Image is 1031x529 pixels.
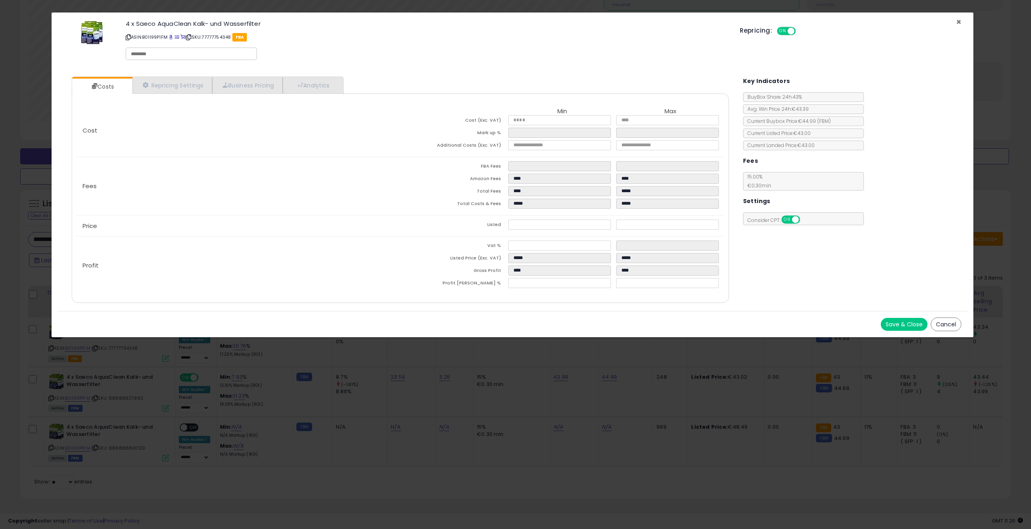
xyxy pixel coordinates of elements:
td: Cost (Exc. VAT) [400,115,508,128]
td: Vat % [400,241,508,253]
span: €0.30 min [743,182,771,189]
td: FBA Fees [400,161,508,174]
th: Max [616,108,724,115]
span: FBA [232,33,247,41]
span: Consider CPT: [743,217,811,224]
td: Listed Price (Exc. VAT) [400,253,508,266]
td: Total Costs & Fees [400,199,508,211]
h3: 4 x Saeco AquaClean Kalk- und Wasserfilter [126,21,728,27]
td: Gross Profit [400,266,508,278]
span: Current Buybox Price: [743,118,831,124]
span: ON [778,28,788,35]
span: Avg. Win Price 24h: €43.39 [743,106,809,112]
h5: Settings [743,196,770,206]
a: Costs [72,79,132,95]
a: Your listing only [180,34,185,40]
p: Fees [76,183,400,189]
a: Business Pricing [212,77,283,93]
td: Total Fees [400,186,508,199]
td: Amazon Fees [400,174,508,186]
th: Min [508,108,616,115]
h5: Repricing: [740,27,772,34]
span: €44.99 [798,118,831,124]
span: OFF [795,28,807,35]
h5: Fees [743,156,758,166]
span: 15.00 % [743,173,771,189]
td: Listed [400,220,508,232]
td: Mark up % [400,128,508,140]
span: OFF [799,216,812,223]
span: BuyBox Share 24h: 43% [743,93,802,100]
span: ON [782,216,792,223]
span: ( FBM ) [817,118,831,124]
a: Analytics [283,77,342,93]
td: Profit [PERSON_NAME] % [400,278,508,290]
td: Additional Costs (Exc. VAT) [400,140,508,153]
span: × [956,16,961,28]
a: Repricing Settings [132,77,212,93]
p: Price [76,223,400,229]
span: Current Listed Price: €43.00 [743,130,811,137]
span: Current Landed Price: €43.00 [743,142,815,149]
a: BuyBox page [169,34,173,40]
p: Profit [76,262,400,269]
h5: Key Indicators [743,76,790,86]
button: Save & Close [881,318,927,331]
button: Cancel [931,317,961,331]
a: All offer listings [175,34,179,40]
p: ASIN: B01I99P1FM | SKU: 77777754348 [126,31,728,44]
img: 51DG7Ly6wQL._SL60_.jpg [80,21,104,45]
p: Cost [76,127,400,134]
